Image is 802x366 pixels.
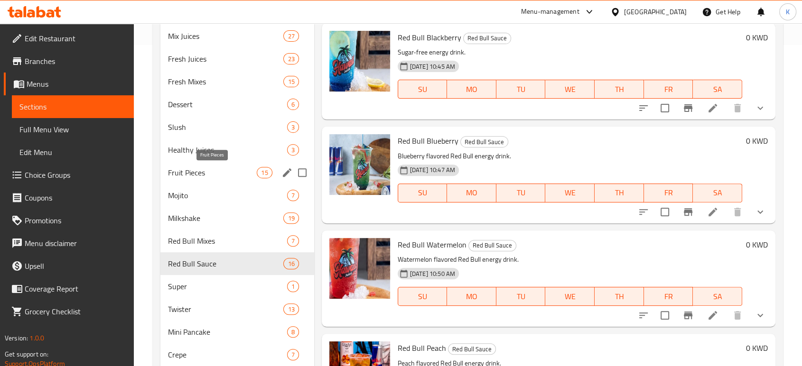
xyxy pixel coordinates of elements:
button: TU [496,287,546,306]
span: Choice Groups [25,169,126,181]
span: SU [402,290,444,303]
div: items [287,144,299,156]
span: TU [500,186,542,200]
div: Red Bull Sauce [460,136,508,147]
div: items [287,349,299,360]
a: Full Menu View [12,118,134,141]
div: Red Bull Sauce16 [160,252,314,275]
span: Red Bull Sauce [168,258,284,269]
span: Version: [5,332,28,344]
span: Healthy Juices [168,144,287,156]
span: Mojito [168,190,287,201]
span: 7 [288,350,298,359]
p: Sugar-free energy drink. [398,46,742,58]
span: Milkshake [168,212,284,224]
button: Branch-specific-item [677,97,699,119]
span: TU [500,290,542,303]
span: WE [549,290,591,303]
a: Coupons [4,186,134,209]
a: Edit menu item [707,102,718,114]
div: items [283,76,298,87]
span: Promotions [25,215,126,226]
a: Edit Restaurant [4,27,134,50]
button: sort-choices [632,201,655,223]
div: Crepe7 [160,343,314,366]
div: items [283,258,298,269]
div: items [283,53,298,64]
button: show more [749,97,772,119]
div: Red Bull Sauce [468,240,516,251]
span: Branches [25,55,126,67]
span: 3 [288,146,298,155]
span: Select to update [655,305,675,325]
div: Fresh Mixes15 [160,70,314,93]
button: show more [749,304,772,327]
button: SU [398,183,448,202]
button: TH [595,287,644,306]
div: Healthy Juices3 [160,138,314,161]
button: show more [749,201,772,223]
span: WE [549,186,591,200]
button: SU [398,287,448,306]
div: Dessert [168,99,287,110]
span: Get support on: [5,348,48,360]
span: Twister [168,303,284,315]
button: SA [693,183,742,202]
button: MO [447,80,496,99]
div: items [257,167,272,178]
span: Red Bull Blackberry [398,30,461,45]
span: [DATE] 10:50 AM [406,269,459,278]
span: Mini Pancake [168,326,287,338]
img: Red Bull Blackberry [329,31,390,91]
div: Milkshake19 [160,207,314,229]
button: FR [644,287,693,306]
img: Red Bull Watermelon [329,238,390,299]
span: Sections [19,101,126,112]
button: delete [726,97,749,119]
button: WE [545,287,595,306]
button: edit [280,165,294,180]
button: Branch-specific-item [677,201,699,223]
div: items [287,99,299,110]
span: Coupons [25,192,126,203]
button: FR [644,80,693,99]
span: Menus [27,78,126,90]
button: Branch-specific-item [677,304,699,327]
span: 7 [288,191,298,200]
span: Full Menu View [19,124,126,135]
div: items [287,190,299,201]
span: SA [697,290,738,303]
span: 7 [288,237,298,246]
div: Fresh Juices23 [160,47,314,70]
span: Red Bull Watermelon [398,238,466,252]
span: 16 [284,259,298,268]
span: Fresh Juices [168,53,284,64]
span: Mix Juices [168,30,284,42]
div: Red Bull Sauce [448,343,496,355]
span: [DATE] 10:47 AM [406,165,459,174]
div: Fruit Pieces15edit [160,161,314,184]
span: Select to update [655,98,675,118]
button: FR [644,183,693,202]
span: 3 [288,123,298,132]
span: Menu disclaimer [25,238,126,249]
span: Red Bull Mixes [168,235,287,247]
div: Super [168,281,287,292]
div: items [287,326,299,338]
button: TU [496,183,546,202]
button: WE [545,80,595,99]
span: Red Bull Sauce [448,344,495,355]
h6: 0 KWD [746,238,768,251]
div: Dessert6 [160,93,314,116]
span: Fresh Mixes [168,76,284,87]
span: Red Bull Blueberry [398,134,458,148]
a: Upsell [4,255,134,277]
span: Select to update [655,202,675,222]
button: SA [693,287,742,306]
a: Grocery Checklist [4,300,134,323]
span: SU [402,186,444,200]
